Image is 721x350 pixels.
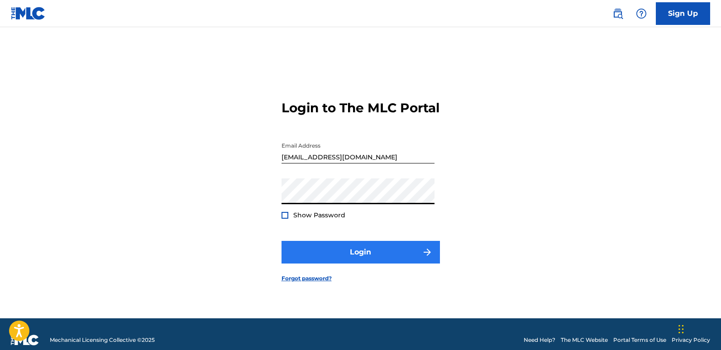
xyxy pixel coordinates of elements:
[282,241,440,264] button: Login
[632,5,650,23] div: Help
[672,336,710,344] a: Privacy Policy
[524,336,555,344] a: Need Help?
[282,100,439,116] h3: Login to The MLC Portal
[561,336,608,344] a: The MLC Website
[609,5,627,23] a: Public Search
[11,7,46,20] img: MLC Logo
[676,307,721,350] div: Chat-Widget
[11,335,39,345] img: logo
[282,274,332,283] a: Forgot password?
[612,8,623,19] img: search
[613,336,666,344] a: Portal Terms of Use
[676,307,721,350] iframe: Chat Widget
[636,8,647,19] img: help
[50,336,155,344] span: Mechanical Licensing Collective © 2025
[656,2,710,25] a: Sign Up
[678,316,684,343] div: Ziehen
[293,211,345,219] span: Show Password
[422,247,433,258] img: f7272a7cc735f4ea7f67.svg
